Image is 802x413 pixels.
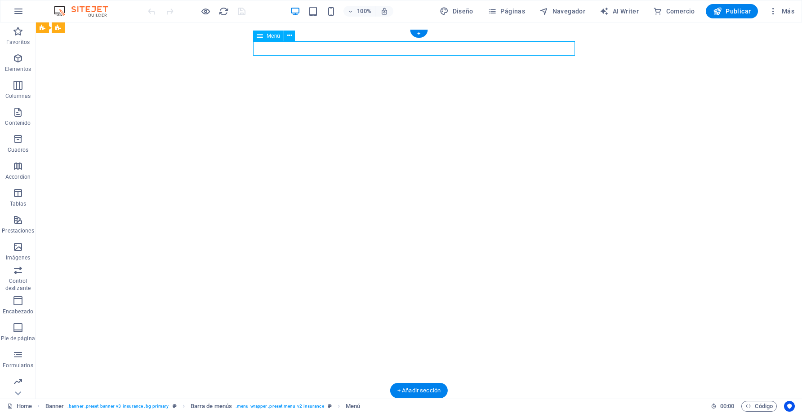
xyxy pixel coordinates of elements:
[410,30,428,38] div: +
[6,254,30,261] p: Imágenes
[436,4,477,18] button: Diseño
[67,401,169,412] span: . banner .preset-banner-v3-insurance .bg-primary
[711,401,735,412] h6: Tiempo de la sesión
[5,66,31,73] p: Elementos
[784,401,795,412] button: Usercentrics
[720,401,734,412] span: 00 00
[600,7,639,16] span: AI Writer
[484,4,529,18] button: Páginas
[390,383,448,398] div: + Añadir sección
[380,7,388,15] i: Al redimensionar, ajustar el nivel de zoom automáticamente para ajustarse al dispositivo elegido.
[5,119,31,127] p: Contenido
[328,404,332,409] i: Este elemento es un preajuste personalizable
[267,33,280,39] span: Menú
[218,6,229,17] i: Volver a cargar página
[650,4,699,18] button: Comercio
[45,401,64,412] span: Haz clic para seleccionar y doble clic para editar
[706,4,758,18] button: Publicar
[343,6,375,17] button: 100%
[726,403,728,409] span: :
[741,401,777,412] button: Código
[713,7,751,16] span: Publicar
[769,7,794,16] span: Más
[5,173,31,180] p: Accordion
[173,404,177,409] i: Este elemento es un preajuste personalizable
[745,401,773,412] span: Código
[10,200,27,207] p: Tablas
[436,4,477,18] div: Diseño (Ctrl+Alt+Y)
[536,4,589,18] button: Navegador
[440,7,473,16] span: Diseño
[6,39,30,46] p: Favoritos
[200,6,211,17] button: Haz clic para salir del modo de previsualización y seguir editando
[218,6,229,17] button: reload
[8,146,29,154] p: Cuadros
[7,401,32,412] a: Haz clic para cancelar la selección y doble clic para abrir páginas
[1,335,35,342] p: Pie de página
[3,308,33,315] p: Encabezado
[45,401,361,412] nav: breadcrumb
[488,7,525,16] span: Páginas
[357,6,371,17] h6: 100%
[191,401,232,412] span: Haz clic para seleccionar y doble clic para editar
[596,4,642,18] button: AI Writer
[765,4,798,18] button: Más
[2,227,34,234] p: Prestaciones
[539,7,585,16] span: Navegador
[3,362,33,369] p: Formularios
[236,401,324,412] span: . menu-wrapper .preset-menu-v2-insurance
[52,6,119,17] img: Editor Logo
[346,401,360,412] span: Haz clic para seleccionar y doble clic para editar
[5,92,31,100] p: Columnas
[653,7,695,16] span: Comercio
